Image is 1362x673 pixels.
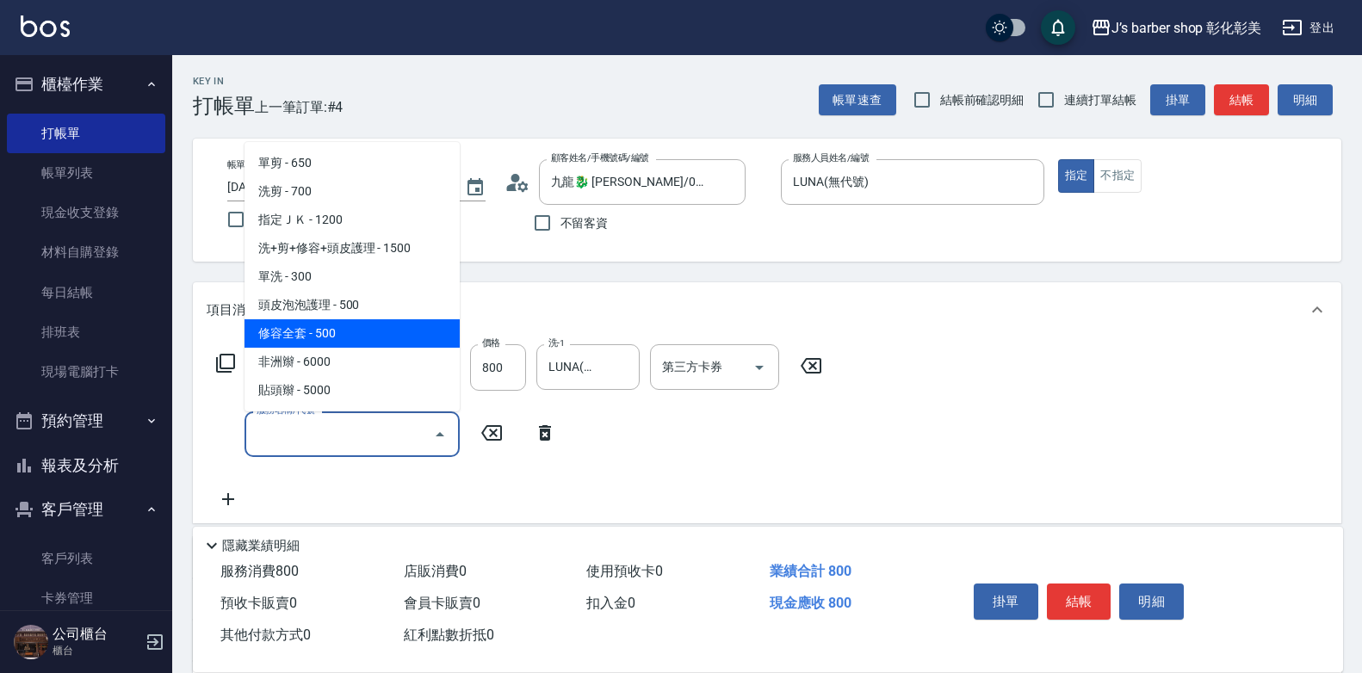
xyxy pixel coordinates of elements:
[193,76,255,87] h2: Key In
[586,563,663,579] span: 使用預收卡 0
[7,153,165,193] a: 帳單列表
[1111,17,1261,39] div: J’s barber shop 彰化彰美
[1093,159,1142,193] button: 不指定
[404,595,480,611] span: 會員卡販賣 0
[222,537,300,555] p: 隱藏業績明細
[482,336,500,349] label: 價格
[245,291,460,319] span: 頭皮泡泡護理 - 500
[7,62,165,107] button: 櫃檯作業
[220,563,299,579] span: 服務消費 800
[974,583,1038,620] button: 掛單
[1084,10,1268,46] button: J’s barber shop 彰化彰美
[207,301,258,319] p: 項目消費
[7,312,165,352] a: 排班表
[245,404,460,433] span: 鉤針拉美捲 - 2000
[455,167,496,208] button: Choose date, selected date is 2025-08-22
[940,91,1025,109] span: 結帳前確認明細
[245,348,460,376] span: 非洲辮 - 6000
[220,627,311,643] span: 其他付款方式 0
[227,173,448,201] input: YYYY/MM/DD hh:mm
[7,232,165,272] a: 材料自購登錄
[7,443,165,488] button: 報表及分析
[7,539,165,578] a: 客戶列表
[404,563,467,579] span: 店販消費 0
[193,94,255,118] h3: 打帳單
[746,354,773,381] button: Open
[551,151,649,164] label: 顧客姓名/手機號碼/編號
[1278,84,1333,116] button: 明細
[7,193,165,232] a: 現金收支登錄
[548,336,565,349] label: 洗-1
[1064,91,1136,109] span: 連續打單結帳
[1119,583,1184,620] button: 明細
[7,352,165,392] a: 現場電腦打卡
[7,578,165,618] a: 卡券管理
[53,626,140,643] h5: 公司櫃台
[245,206,460,234] span: 指定ＪＫ - 1200
[1047,583,1111,620] button: 結帳
[245,149,460,177] span: 單剪 - 650
[586,595,635,611] span: 扣入金 0
[404,627,494,643] span: 紅利點數折抵 0
[245,376,460,404] span: 貼頭辮 - 5000
[793,151,869,164] label: 服務人員姓名/編號
[14,625,48,659] img: Person
[770,595,851,611] span: 現金應收 800
[1275,12,1341,44] button: 登出
[193,282,1341,337] div: 項目消費
[21,15,70,37] img: Logo
[227,158,263,171] label: 帳單日期
[7,114,165,153] a: 打帳單
[255,96,344,118] span: 上一筆訂單:#4
[7,273,165,312] a: 每日結帳
[1058,159,1095,193] button: 指定
[7,487,165,532] button: 客戶管理
[245,234,460,262] span: 洗+剪+修容+頭皮護理 - 1500
[560,214,609,232] span: 不留客資
[426,421,454,448] button: Close
[53,643,140,658] p: 櫃台
[1150,84,1205,116] button: 掛單
[245,262,460,291] span: 單洗 - 300
[819,84,896,116] button: 帳單速查
[770,563,851,579] span: 業績合計 800
[1214,84,1269,116] button: 結帳
[7,398,165,443] button: 預約管理
[220,595,297,611] span: 預收卡販賣 0
[245,177,460,206] span: 洗剪 - 700
[245,319,460,348] span: 修容全套 - 500
[1041,10,1075,45] button: save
